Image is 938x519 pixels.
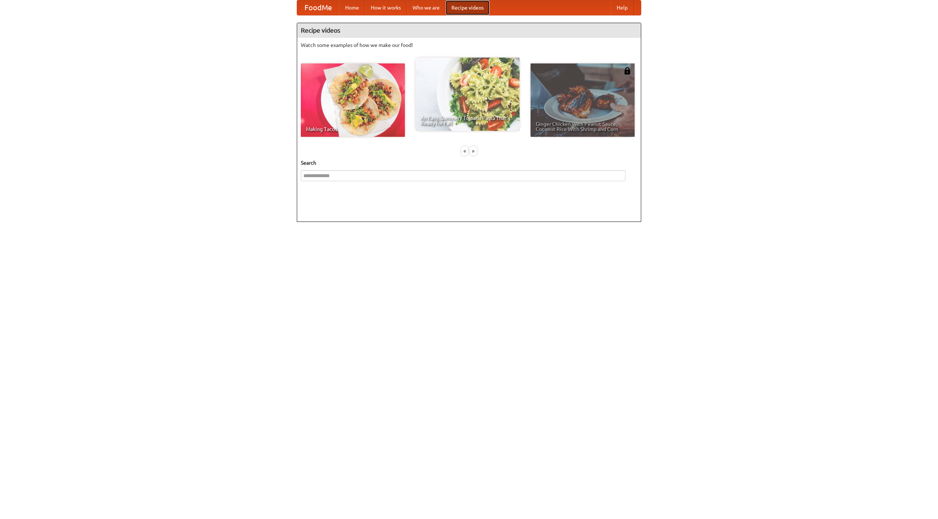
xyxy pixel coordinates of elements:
a: How it works [365,0,407,15]
a: Home [339,0,365,15]
span: An Easy, Summery Tomato Pasta That's Ready for Fall [421,116,514,126]
span: Making Tacos [306,127,400,132]
div: » [470,146,477,156]
a: An Easy, Summery Tomato Pasta That's Ready for Fall [416,58,520,131]
div: « [461,146,468,156]
a: Making Tacos [301,63,405,137]
h5: Search [301,159,637,167]
p: Watch some examples of how we make our food! [301,41,637,49]
a: Who we are [407,0,446,15]
a: FoodMe [297,0,339,15]
a: Recipe videos [446,0,490,15]
img: 483408.png [624,67,631,74]
h4: Recipe videos [297,23,641,38]
a: Help [611,0,634,15]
